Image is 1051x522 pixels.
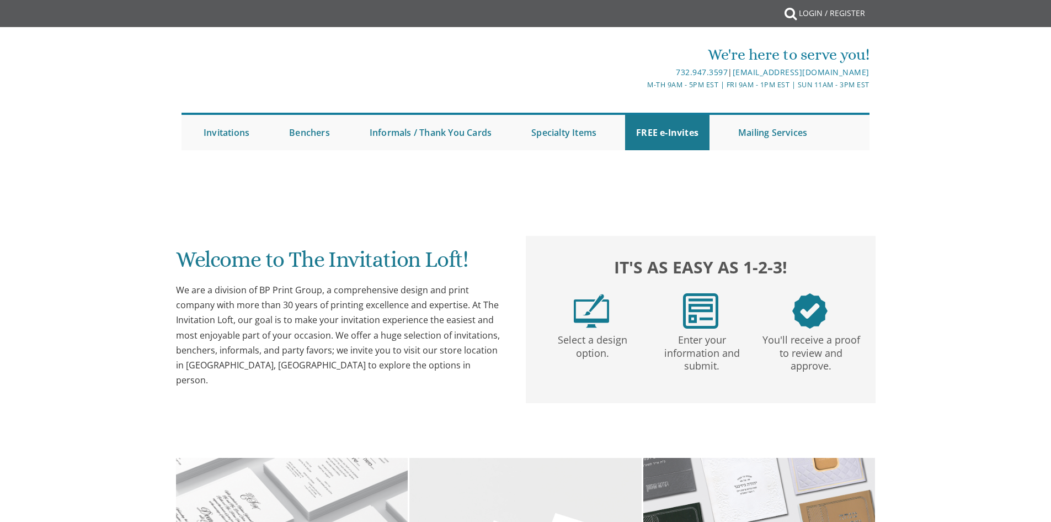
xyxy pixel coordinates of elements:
div: We're here to serve you! [412,44,869,66]
div: We are a division of BP Print Group, a comprehensive design and print company with more than 30 y... [176,283,504,388]
a: FREE e-Invites [625,115,709,150]
a: 732.947.3597 [676,67,728,77]
h2: It's as easy as 1-2-3! [537,255,865,280]
img: step2.png [683,293,718,329]
a: Invitations [193,115,260,150]
img: step3.png [792,293,828,329]
a: Specialty Items [520,115,607,150]
a: Informals / Thank You Cards [359,115,503,150]
p: Enter your information and submit. [649,329,754,373]
a: [EMAIL_ADDRESS][DOMAIN_NAME] [733,67,869,77]
a: Mailing Services [727,115,818,150]
h1: Welcome to The Invitation Loft! [176,247,504,280]
a: Benchers [278,115,341,150]
img: step1.png [574,293,609,329]
div: M-Th 9am - 5pm EST | Fri 9am - 1pm EST | Sun 11am - 3pm EST [412,79,869,91]
p: Select a design option. [540,329,645,360]
div: | [412,66,869,79]
p: You'll receive a proof to review and approve. [759,329,863,373]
